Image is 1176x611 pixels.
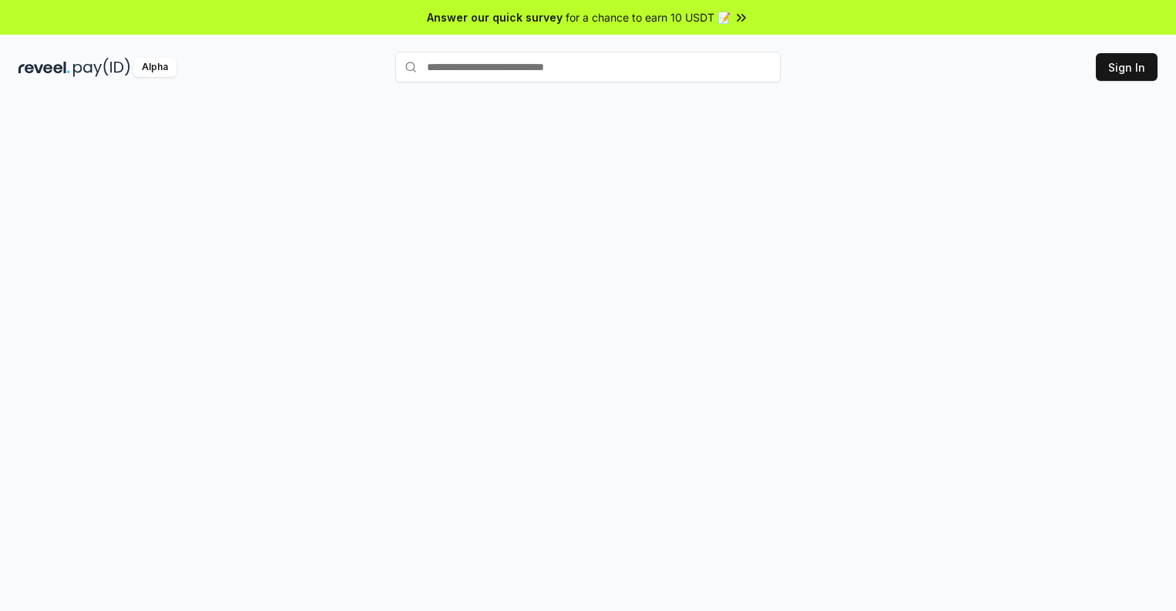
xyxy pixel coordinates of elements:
[1096,53,1158,81] button: Sign In
[427,9,563,25] span: Answer our quick survey
[133,58,176,77] div: Alpha
[18,58,70,77] img: reveel_dark
[73,58,130,77] img: pay_id
[566,9,731,25] span: for a chance to earn 10 USDT 📝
